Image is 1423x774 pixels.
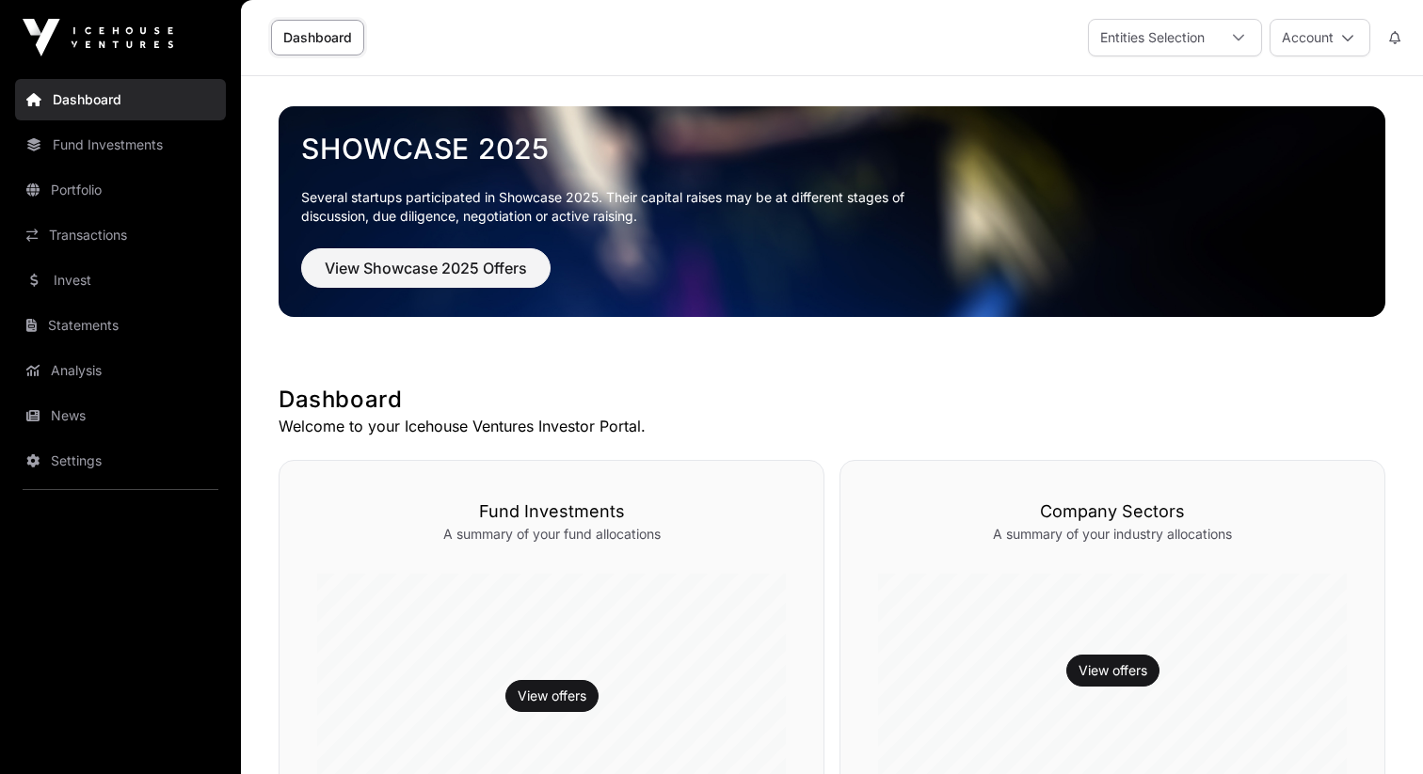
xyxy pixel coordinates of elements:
[301,132,1363,166] a: Showcase 2025
[15,350,226,391] a: Analysis
[505,680,599,712] button: View offers
[1079,661,1147,680] a: View offers
[317,498,786,525] h3: Fund Investments
[878,498,1347,525] h3: Company Sectors
[15,124,226,166] a: Fund Investments
[279,385,1385,415] h1: Dashboard
[271,20,364,55] a: Dashboard
[15,169,226,211] a: Portfolio
[518,687,586,705] a: View offers
[301,188,934,226] p: Several startups participated in Showcase 2025. Their capital raises may be at different stages o...
[15,214,226,256] a: Transactions
[15,305,226,346] a: Statements
[1089,20,1216,55] div: Entities Selection
[317,525,786,544] p: A summary of your fund allocations
[1066,655,1159,687] button: View offers
[279,415,1385,437] p: Welcome to your Icehouse Ventures Investor Portal.
[301,267,551,286] a: View Showcase 2025 Offers
[15,79,226,120] a: Dashboard
[301,248,551,288] button: View Showcase 2025 Offers
[325,257,527,279] span: View Showcase 2025 Offers
[23,19,173,56] img: Icehouse Ventures Logo
[15,260,226,301] a: Invest
[15,395,226,436] a: News
[279,106,1385,317] img: Showcase 2025
[15,440,226,482] a: Settings
[1270,19,1370,56] button: Account
[878,525,1347,544] p: A summary of your industry allocations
